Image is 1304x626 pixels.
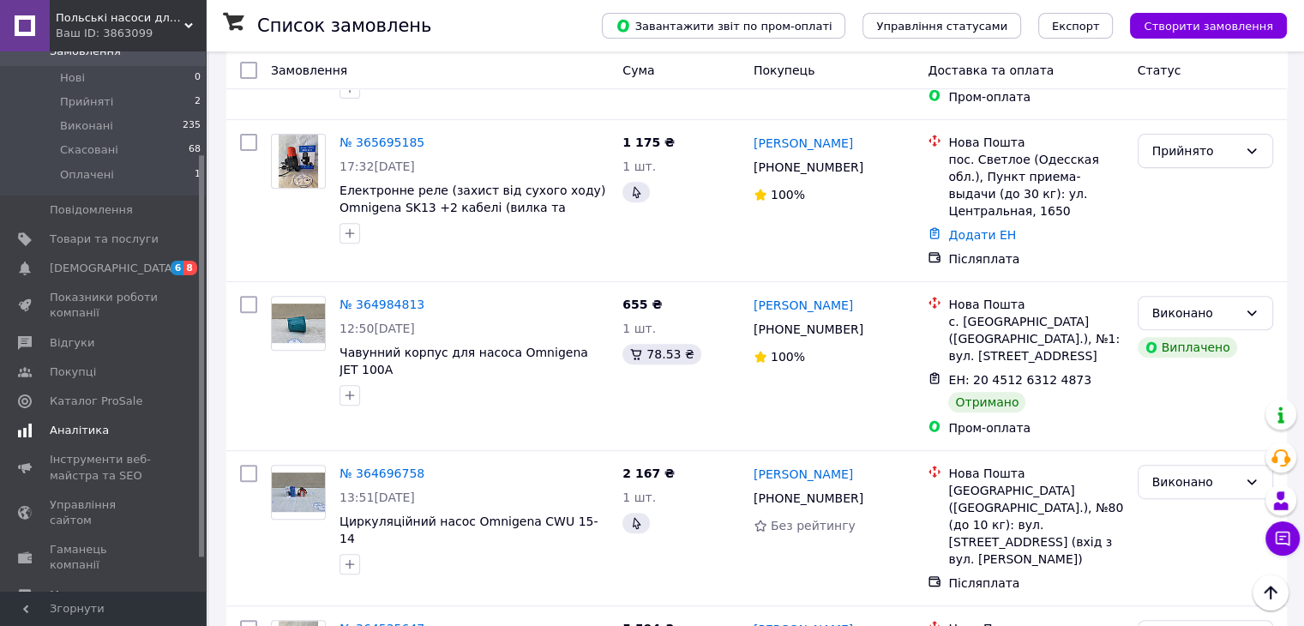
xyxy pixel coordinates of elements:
[1152,473,1238,491] div: Виконано
[171,261,184,275] span: 6
[622,466,675,480] span: 2 167 ₴
[50,423,109,438] span: Аналітика
[271,296,326,351] a: Фото товару
[340,184,605,232] a: Електронне реле (захист від сухого ходу) Omnigena SK13 +2 кабелі (вилка та розетка) (Прес-контроль)
[622,63,654,77] span: Cума
[948,88,1123,105] div: Пром-оплата
[948,465,1123,482] div: Нова Пошта
[876,20,1007,33] span: Управління статусами
[60,70,85,86] span: Нові
[771,519,856,533] span: Без рейтингу
[195,167,201,183] span: 1
[754,466,853,483] a: [PERSON_NAME]
[771,188,805,202] span: 100%
[272,304,325,344] img: Фото товару
[948,250,1123,268] div: Післяплата
[340,515,598,545] a: Циркуляційний насос Omnigena CWU 15-14
[340,346,588,376] a: Чавунний корпус для насоса Omnigena JET 100A
[279,135,319,188] img: Фото товару
[1253,575,1289,611] button: Наверх
[771,350,805,364] span: 100%
[1113,18,1287,32] a: Створити замовлення
[1144,20,1273,33] span: Створити замовлення
[50,542,159,573] span: Гаманець компанії
[622,491,656,504] span: 1 шт.
[948,419,1123,436] div: Пром-оплата
[622,160,656,173] span: 1 шт.
[616,18,832,33] span: Завантажити звіт по пром-оплаті
[340,135,424,149] a: № 365695185
[60,118,113,134] span: Виконані
[340,160,415,173] span: 17:32[DATE]
[272,473,325,513] img: Фото товару
[754,297,853,314] a: [PERSON_NAME]
[50,587,93,603] span: Маркет
[948,228,1016,242] a: Додати ЕН
[948,296,1123,313] div: Нова Пошта
[60,167,114,183] span: Оплачені
[50,452,159,483] span: Інструменти веб-майстра та SEO
[622,135,675,149] span: 1 175 ₴
[622,298,662,311] span: 655 ₴
[948,313,1123,364] div: с. [GEOGRAPHIC_DATA] ([GEOGRAPHIC_DATA].), №1: вул. [STREET_ADDRESS]
[50,290,159,321] span: Показники роботи компанії
[948,151,1123,220] div: пос. Светлое (Одесская обл.), Пункт приема-выдачи (до 30 кг): ул. Центральная, 1650
[56,10,184,26] span: Польські насоси для води Omnigena
[750,486,867,510] div: [PHONE_NUMBER]
[1265,521,1300,556] button: Чат з покупцем
[862,13,1021,39] button: Управління статусами
[195,94,201,110] span: 2
[60,94,113,110] span: Прийняті
[50,394,142,409] span: Каталог ProSale
[602,13,845,39] button: Завантажити звіт по пром-оплаті
[1130,13,1287,39] button: Створити замовлення
[271,63,347,77] span: Замовлення
[183,118,201,134] span: 235
[50,261,177,276] span: [DEMOGRAPHIC_DATA]
[1152,304,1238,322] div: Виконано
[60,142,118,158] span: Скасовані
[948,134,1123,151] div: Нова Пошта
[948,373,1091,387] span: ЕН: 20 4512 6312 4873
[50,497,159,528] span: Управління сайтом
[56,26,206,41] div: Ваш ID: 3863099
[948,392,1025,412] div: Отримано
[340,491,415,504] span: 13:51[DATE]
[754,135,853,152] a: [PERSON_NAME]
[928,63,1054,77] span: Доставка та оплата
[257,15,431,36] h1: Список замовлень
[271,134,326,189] a: Фото товару
[1138,337,1237,358] div: Виплачено
[1052,20,1100,33] span: Експорт
[50,202,133,218] span: Повідомлення
[50,364,96,380] span: Покупці
[189,142,201,158] span: 68
[1038,13,1114,39] button: Експорт
[948,575,1123,592] div: Післяплата
[622,322,656,335] span: 1 шт.
[183,261,197,275] span: 8
[1152,141,1238,160] div: Прийнято
[622,344,700,364] div: 78.53 ₴
[750,155,867,179] div: [PHONE_NUMBER]
[50,232,159,247] span: Товари та послуги
[754,63,814,77] span: Покупець
[340,298,424,311] a: № 364984813
[1138,63,1181,77] span: Статус
[50,335,94,351] span: Відгуки
[948,482,1123,568] div: [GEOGRAPHIC_DATA] ([GEOGRAPHIC_DATA].), №80 (до 10 кг): вул. [STREET_ADDRESS] (вхід з вул. [PERSO...
[340,322,415,335] span: 12:50[DATE]
[271,465,326,520] a: Фото товару
[195,70,201,86] span: 0
[750,317,867,341] div: [PHONE_NUMBER]
[340,466,424,480] a: № 364696758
